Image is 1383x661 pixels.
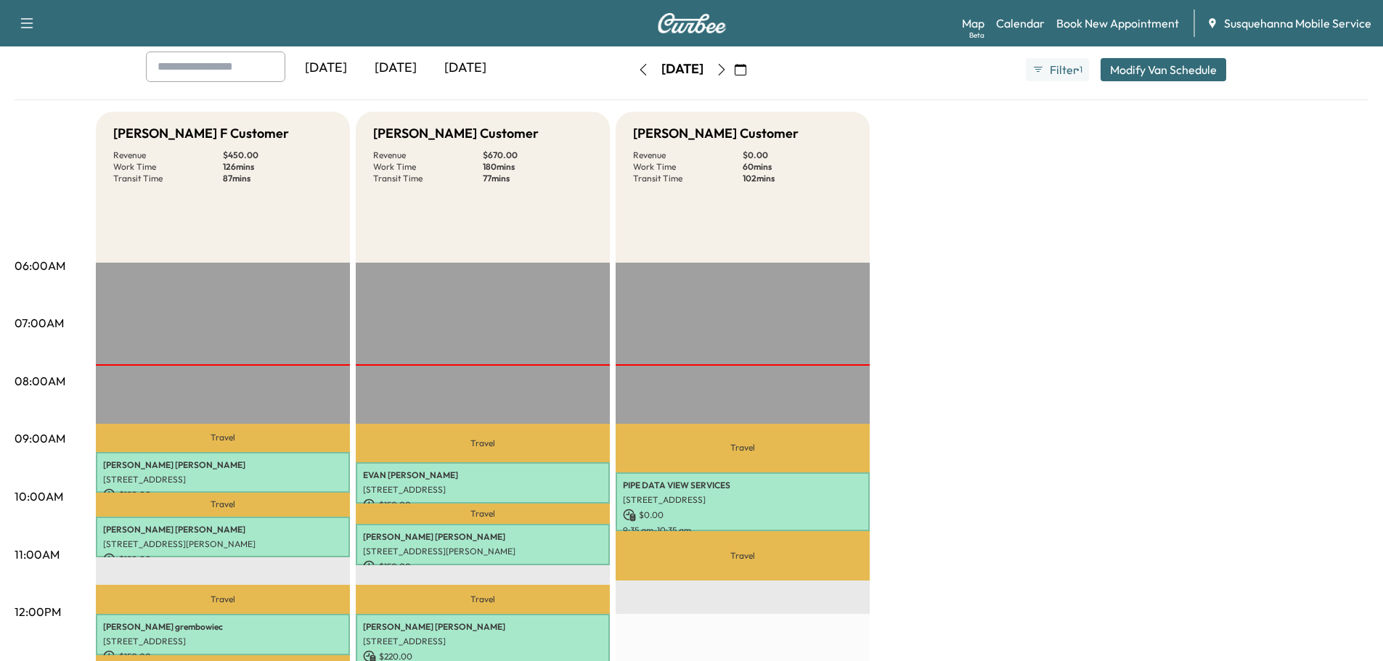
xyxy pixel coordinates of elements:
[291,52,361,85] div: [DATE]
[363,484,603,496] p: [STREET_ADDRESS]
[373,123,539,144] h5: [PERSON_NAME] Customer
[633,161,743,173] p: Work Time
[616,531,870,581] p: Travel
[96,585,350,614] p: Travel
[623,480,862,491] p: PIPE DATA VIEW SERVICES
[356,424,610,463] p: Travel
[962,15,984,32] a: MapBeta
[223,173,333,184] p: 87 mins
[103,474,343,485] p: [STREET_ADDRESS]
[623,525,862,536] p: 9:35 am - 10:35 am
[103,459,343,471] p: [PERSON_NAME] [PERSON_NAME]
[743,149,852,161] p: $ 0.00
[373,161,483,173] p: Work Time
[363,498,603,512] p: $ 150.00
[623,494,862,506] p: [STREET_ADDRESS]
[96,493,350,516] p: Travel
[363,560,603,573] p: $ 150.00
[1080,64,1082,75] span: 1
[743,173,852,184] p: 102 mins
[431,52,500,85] div: [DATE]
[616,424,870,472] p: Travel
[363,621,603,633] p: [PERSON_NAME] [PERSON_NAME]
[96,424,350,452] p: Travel
[15,488,63,505] p: 10:00AM
[15,257,65,274] p: 06:00AM
[661,60,703,78] div: [DATE]
[223,149,333,161] p: $ 450.00
[633,123,799,144] h5: [PERSON_NAME] Customer
[1056,15,1179,32] a: Book New Appointment
[103,621,343,633] p: [PERSON_NAME] grembowiec
[363,636,603,647] p: [STREET_ADDRESS]
[996,15,1045,32] a: Calendar
[103,488,343,501] p: $ 150.00
[1050,61,1076,78] span: Filter
[356,585,610,614] p: Travel
[356,504,610,524] p: Travel
[15,430,65,447] p: 09:00AM
[223,161,333,173] p: 126 mins
[483,149,592,161] p: $ 670.00
[373,173,483,184] p: Transit Time
[633,149,743,161] p: Revenue
[363,531,603,543] p: [PERSON_NAME] [PERSON_NAME]
[483,173,592,184] p: 77 mins
[373,149,483,161] p: Revenue
[1076,66,1079,73] span: ●
[103,524,343,535] p: [PERSON_NAME] [PERSON_NAME]
[361,52,431,85] div: [DATE]
[113,149,223,161] p: Revenue
[1026,58,1088,81] button: Filter●1
[113,123,289,144] h5: [PERSON_NAME] F Customer
[113,173,223,184] p: Transit Time
[483,161,592,173] p: 180 mins
[15,603,61,620] p: 12:00PM
[633,173,743,184] p: Transit Time
[15,314,64,332] p: 07:00AM
[623,509,862,522] p: $ 0.00
[969,30,984,41] div: Beta
[103,553,343,566] p: $ 150.00
[1101,58,1226,81] button: Modify Van Schedule
[15,546,60,563] p: 11:00AM
[363,546,603,557] p: [STREET_ADDRESS][PERSON_NAME]
[113,161,223,173] p: Work Time
[103,538,343,550] p: [STREET_ADDRESS][PERSON_NAME]
[15,372,65,390] p: 08:00AM
[363,469,603,481] p: EVAN [PERSON_NAME]
[657,13,727,33] img: Curbee Logo
[743,161,852,173] p: 60 mins
[103,636,343,647] p: [STREET_ADDRESS]
[1224,15,1371,32] span: Susquehanna Mobile Service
